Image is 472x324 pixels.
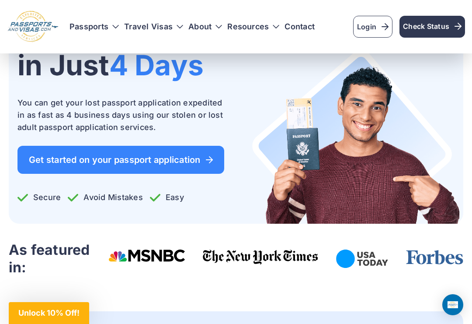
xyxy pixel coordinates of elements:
[442,294,463,315] div: Open Intercom Messenger
[108,250,185,262] img: Msnbc
[399,16,465,38] a: Check Status
[9,241,101,276] h3: As featured in:
[336,250,388,268] img: USA Today
[357,21,389,32] span: Login
[109,48,204,82] span: 4 Days
[403,21,462,32] span: Check Status
[18,308,80,317] span: Unlock 10% Off!
[188,22,212,31] a: About
[406,250,463,265] img: Forbes
[252,50,463,224] img: Expedited Lost Passport Applications Services as Fast as 4 Days.
[285,22,315,31] a: Contact
[69,22,119,31] h3: Passports
[17,97,229,134] p: You can get your lost passport application expedited in as fast as 4 business days using our stol...
[68,191,142,204] p: Avoid Mistakes
[7,11,59,43] img: Logo
[203,250,319,265] img: The New York Times
[124,22,183,31] h3: Travel Visas
[9,302,89,324] div: Unlock 10% Off!
[150,191,184,204] p: Easy
[227,22,279,31] h3: Resources
[353,16,392,38] a: Login
[29,155,213,164] span: Get started on your passport application
[17,146,224,174] a: Get started on your passport application
[17,191,61,204] p: Secure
